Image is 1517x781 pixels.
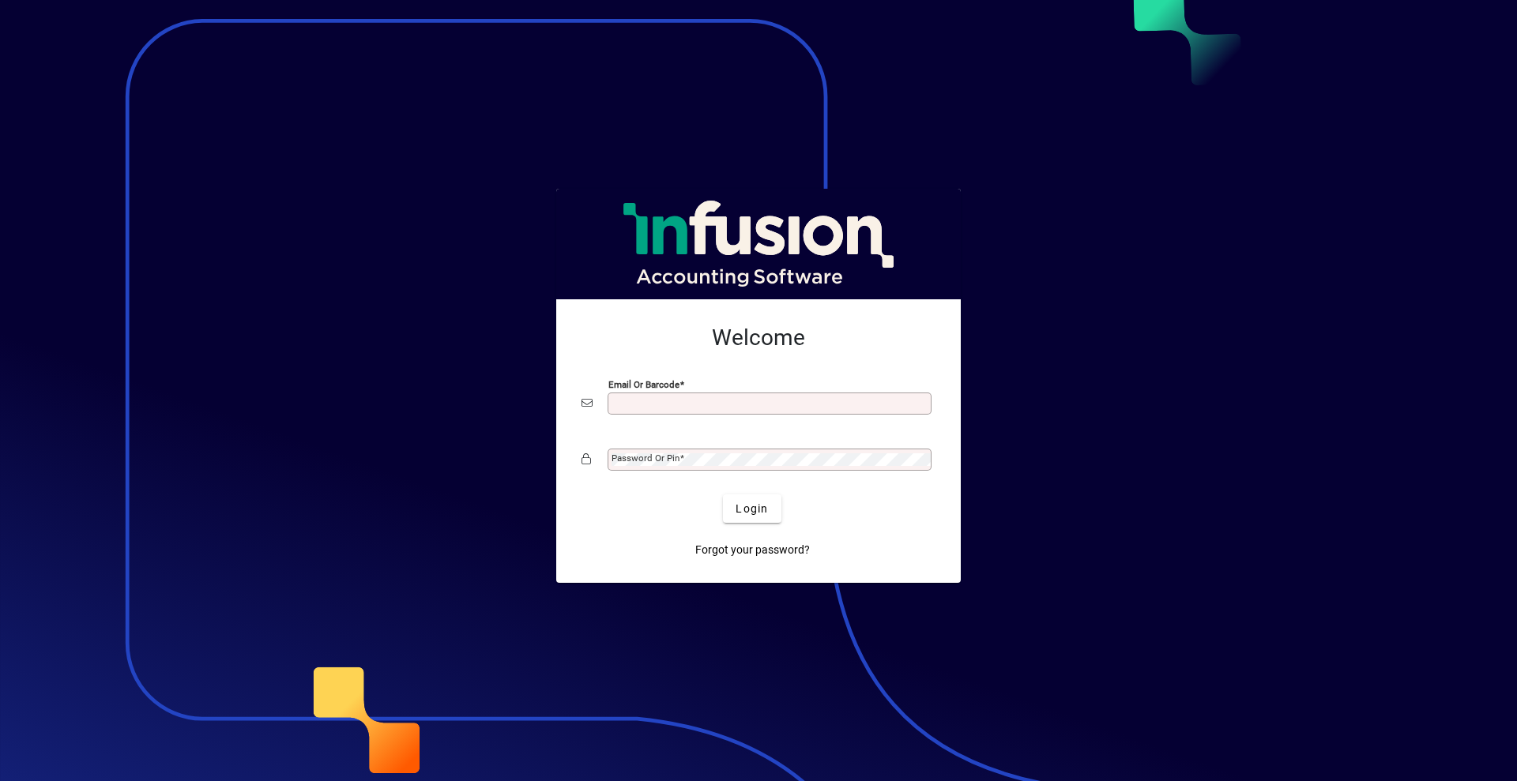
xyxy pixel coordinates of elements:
[736,501,768,517] span: Login
[612,452,679,464] mat-label: Password or Pin
[689,535,816,564] a: Forgot your password?
[695,542,810,558] span: Forgot your password?
[582,325,935,351] h2: Welcome
[608,379,679,390] mat-label: Email or Barcode
[723,494,781,523] button: Login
